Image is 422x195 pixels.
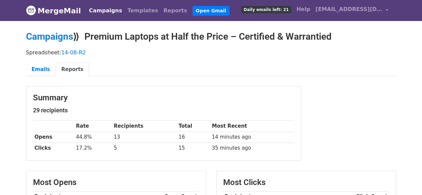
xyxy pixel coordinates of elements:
p: Spreadsheet: [26,49,396,56]
img: MergeMail logo [26,5,36,15]
td: 13 [112,132,177,143]
th: Total [177,121,210,132]
h5: 29 recipients [33,107,294,114]
a: Reports [56,63,89,76]
td: 5 [112,143,177,154]
td: 16 [177,132,210,143]
th: Clicks [33,143,74,154]
td: 15 [177,143,210,154]
span: Daily emails left: 21 [241,6,291,13]
td: 44.8% [74,132,112,143]
th: Rate [74,121,112,132]
a: MergeMail [26,4,81,18]
h3: Most Opens [33,178,199,187]
a: Emails [26,63,56,76]
a: 14-08-R2 [61,49,86,56]
td: 35 minutes ago [210,143,294,154]
td: 17.2% [74,143,112,154]
a: Open Gmail [192,6,230,16]
a: Campaigns [86,4,125,17]
a: [EMAIL_ADDRESS][DOMAIN_NAME] [313,3,391,18]
td: 14 minutes ago [210,132,294,143]
a: Templates [125,4,161,17]
a: Campaigns [26,31,73,42]
h3: Most Clicks [223,178,389,187]
span: [EMAIL_ADDRESS][DOMAIN_NAME] [316,5,382,13]
a: Daily emails left: 21 [239,3,294,16]
th: Most Recent [210,121,294,132]
h2: ⟫ Premium Laptops at Half the Price – Certified & Warrantied [26,31,396,42]
h3: Summary [33,93,294,103]
a: Help [294,3,313,16]
th: Recipients [112,121,177,132]
a: Reports [161,4,190,17]
th: Opens [33,132,74,143]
